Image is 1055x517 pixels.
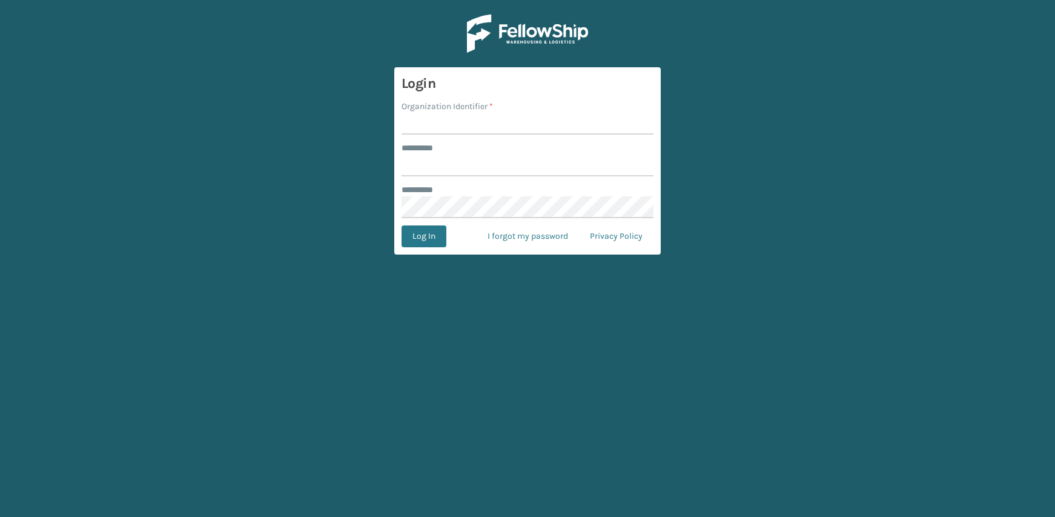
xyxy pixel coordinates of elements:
h3: Login [402,75,653,93]
a: Privacy Policy [579,225,653,247]
img: Logo [467,15,588,53]
a: I forgot my password [477,225,579,247]
label: Organization Identifier [402,100,493,113]
button: Log In [402,225,446,247]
